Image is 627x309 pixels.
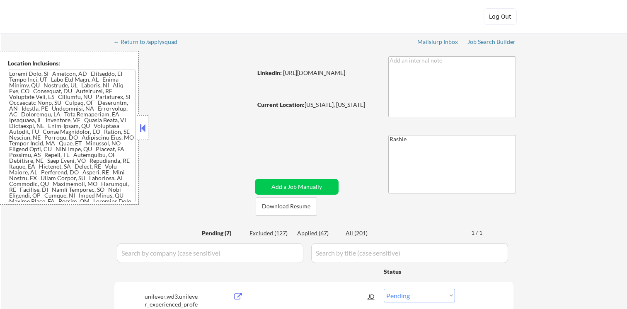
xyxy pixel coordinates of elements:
div: All (201) [346,229,387,237]
div: Excluded (127) [249,229,291,237]
div: 1 / 1 [471,229,490,237]
strong: LinkedIn: [257,69,282,76]
div: Location Inclusions: [8,59,136,68]
button: Add a Job Manually [255,179,339,195]
div: Pending (7) [202,229,243,237]
a: Job Search Builder [467,39,516,47]
div: JD [368,289,376,304]
div: ← Return to /applysquad [114,39,185,45]
div: Mailslurp Inbox [417,39,459,45]
div: [US_STATE], [US_STATE] [257,101,375,109]
button: Log Out [484,8,517,25]
button: Download Resume [256,197,317,216]
div: Applied (67) [297,229,339,237]
input: Search by company (case sensitive) [117,243,303,263]
a: ← Return to /applysquad [114,39,185,47]
strong: Current Location: [257,101,305,108]
a: Mailslurp Inbox [417,39,459,47]
a: [URL][DOMAIN_NAME] [283,69,345,76]
div: Job Search Builder [467,39,516,45]
input: Search by title (case sensitive) [311,243,508,263]
div: Status [384,264,455,279]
